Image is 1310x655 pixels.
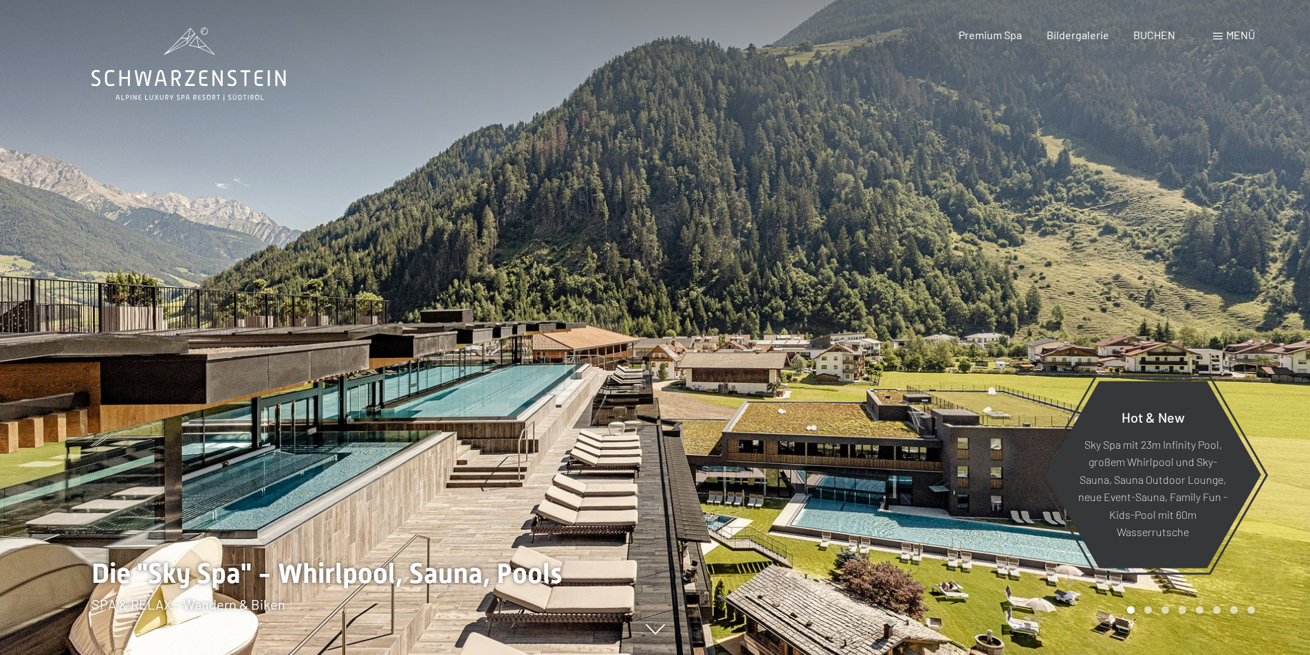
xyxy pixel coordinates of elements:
span: Hot & New [1122,408,1185,425]
div: Carousel Page 8 [1247,606,1255,614]
div: Carousel Page 3 [1161,606,1169,614]
div: Carousel Pagination [1122,606,1255,614]
div: Carousel Page 4 [1179,606,1186,614]
a: BUCHEN [1133,28,1175,41]
div: Carousel Page 1 (Current Slide) [1127,606,1135,614]
a: Hot & New Sky Spa mit 23m Infinity Pool, großem Whirlpool und Sky-Sauna, Sauna Outdoor Lounge, ne... [1044,380,1262,569]
div: Carousel Page 2 [1144,606,1152,614]
a: Premium Spa [959,28,1022,41]
span: Menü [1226,28,1255,41]
div: Carousel Page 6 [1213,606,1221,614]
div: Carousel Page 5 [1196,606,1203,614]
p: Sky Spa mit 23m Infinity Pool, großem Whirlpool und Sky-Sauna, Sauna Outdoor Lounge, neue Event-S... [1078,435,1227,541]
a: Bildergalerie [1047,28,1109,41]
div: Carousel Page 7 [1230,606,1238,614]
